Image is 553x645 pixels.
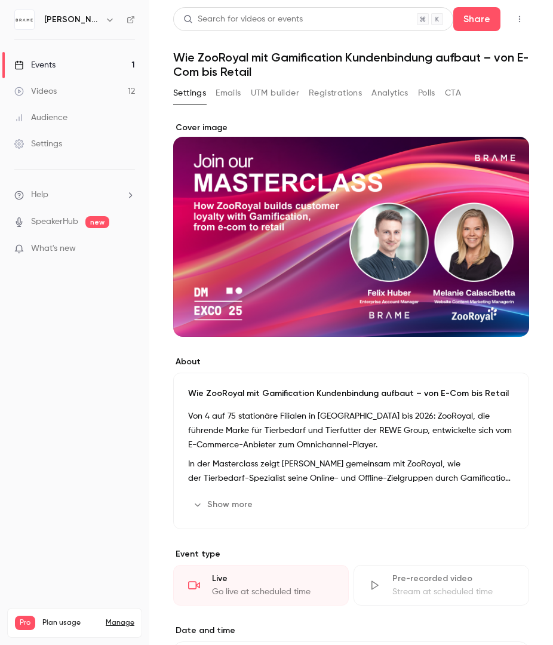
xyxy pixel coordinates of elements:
span: new [85,216,109,228]
img: BRAME [15,10,34,29]
section: Cover image [173,122,529,337]
label: Date and time [173,625,529,637]
button: Settings [173,84,206,103]
a: SpeakerHub [31,216,78,228]
p: In der Masterclass zeigt [PERSON_NAME] gemeinsam mit ZooRoyal, wie der Tierbedarf-Spezialist sein... [188,457,514,486]
li: help-dropdown-opener [14,189,135,201]
div: Search for videos or events [183,13,303,26]
div: Pre-recorded videoStream at scheduled time [354,565,529,606]
button: Registrations [309,84,362,103]
div: Audience [14,112,67,124]
p: Wie ZooRoyal mit Gamification Kundenbindung aufbaut – von E-Com bis Retail [188,388,514,400]
button: Show more [188,495,260,514]
div: Pre-recorded video [392,573,514,585]
div: Events [14,59,56,71]
p: Von 4 auf 75 stationäre Filialen in [GEOGRAPHIC_DATA] bis 2026: ZooRoyal, die führende Marke für ... [188,409,514,452]
label: Cover image [173,122,529,134]
span: What's new [31,242,76,255]
label: About [173,356,529,368]
span: Pro [15,616,35,630]
div: Settings [14,138,62,150]
span: Help [31,189,48,201]
div: LiveGo live at scheduled time [173,565,349,606]
button: CTA [445,84,461,103]
div: Stream at scheduled time [392,586,514,598]
h1: Wie ZooRoyal mit Gamification Kundenbindung aufbaut – von E-Com bis Retail [173,50,529,79]
div: Go live at scheduled time [212,586,334,598]
div: Videos [14,85,57,97]
button: Share [453,7,500,31]
span: Plan usage [42,618,99,628]
button: Polls [418,84,435,103]
p: Event type [173,548,529,560]
button: Analytics [371,84,408,103]
a: Manage [106,618,134,628]
button: Emails [216,84,241,103]
button: UTM builder [251,84,299,103]
div: Live [212,573,334,585]
h6: [PERSON_NAME] [44,14,100,26]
